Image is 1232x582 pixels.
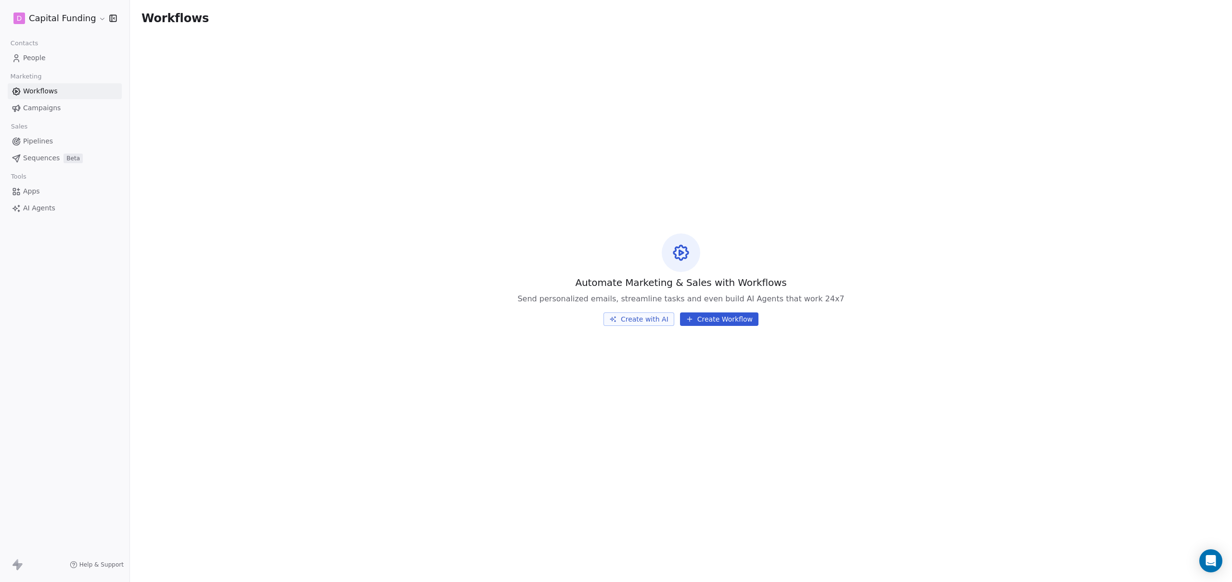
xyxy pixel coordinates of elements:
a: AI Agents [8,200,122,216]
button: DCapital Funding [12,10,103,26]
div: Open Intercom Messenger [1199,549,1222,572]
span: Capital Funding [29,12,96,25]
span: Pipelines [23,136,53,146]
a: People [8,50,122,66]
span: People [23,53,46,63]
span: D [17,13,22,23]
span: Beta [64,154,83,163]
span: Send personalized emails, streamline tasks and even build AI Agents that work 24x7 [517,293,844,305]
span: Campaigns [23,103,61,113]
span: Contacts [6,36,42,51]
span: Tools [7,169,30,184]
span: Apps [23,186,40,196]
button: Create with AI [603,312,674,326]
a: Help & Support [70,561,124,569]
a: SequencesBeta [8,150,122,166]
span: Automate Marketing & Sales with Workflows [575,276,786,289]
a: Pipelines [8,133,122,149]
span: Marketing [6,69,46,84]
span: Workflows [23,86,58,96]
span: Sequences [23,153,60,163]
a: Workflows [8,83,122,99]
button: Create Workflow [680,312,758,326]
span: Sales [7,119,32,134]
span: Help & Support [79,561,124,569]
a: Campaigns [8,100,122,116]
span: Workflows [141,12,209,25]
a: Apps [8,183,122,199]
span: AI Agents [23,203,55,213]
